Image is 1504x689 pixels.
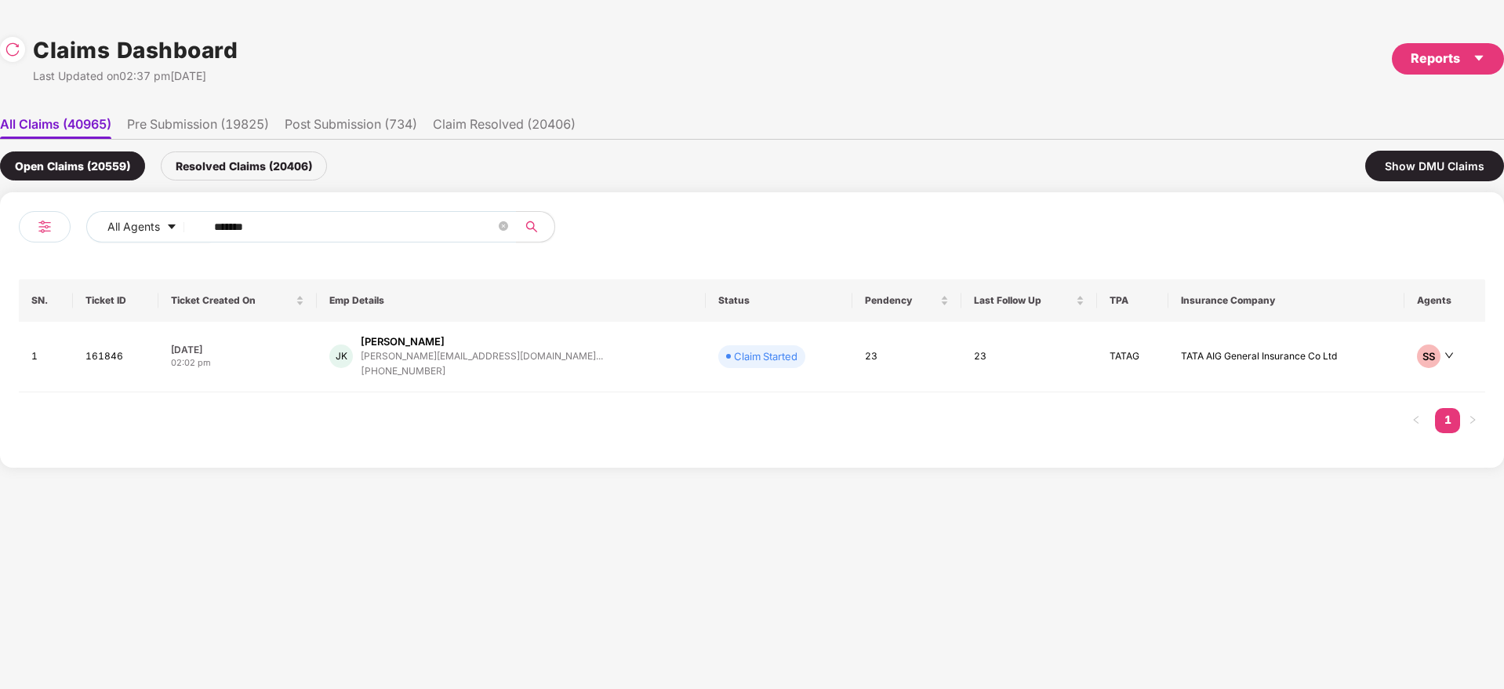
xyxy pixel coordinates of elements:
div: [PERSON_NAME][EMAIL_ADDRESS][DOMAIN_NAME]... [361,351,603,361]
div: Show DMU Claims [1365,151,1504,181]
div: [DATE] [171,343,304,356]
th: Pendency [852,279,961,322]
span: caret-down [166,221,177,234]
a: 1 [1435,408,1460,432]
button: right [1460,408,1485,433]
img: svg+xml;base64,PHN2ZyB4bWxucz0iaHR0cDovL3d3dy53My5vcmcvMjAwMC9zdmciIHdpZHRoPSIyNCIgaGVpZ2h0PSIyNC... [35,217,54,236]
th: Agents [1404,279,1485,322]
span: All Agents [107,218,160,235]
span: Last Follow Up [974,294,1073,307]
div: [PHONE_NUMBER] [361,364,603,379]
span: search [516,221,547,233]
th: TPA [1097,279,1168,322]
td: 23 [852,322,961,392]
span: close-circle [499,220,508,235]
li: Post Submission (734) [285,116,417,139]
th: Ticket ID [73,279,158,322]
th: SN. [19,279,73,322]
th: Status [706,279,852,322]
th: Emp Details [317,279,706,322]
li: Claim Resolved (20406) [433,116,576,139]
button: search [516,211,555,242]
th: Last Follow Up [961,279,1097,322]
td: TATAG [1097,322,1168,392]
th: Insurance Company [1168,279,1404,322]
span: caret-down [1473,52,1485,64]
td: 161846 [73,322,158,392]
span: down [1444,351,1454,360]
div: JK [329,344,353,368]
button: left [1404,408,1429,433]
li: Pre Submission (19825) [127,116,269,139]
button: All Agentscaret-down [86,211,211,242]
div: Reports [1411,49,1485,68]
span: Ticket Created On [171,294,292,307]
li: Next Page [1460,408,1485,433]
td: 23 [961,322,1097,392]
li: Previous Page [1404,408,1429,433]
img: svg+xml;base64,PHN2ZyBpZD0iUmVsb2FkLTMyeDMyIiB4bWxucz0iaHR0cDovL3d3dy53My5vcmcvMjAwMC9zdmciIHdpZH... [5,42,20,57]
div: SS [1417,344,1440,368]
td: TATA AIG General Insurance Co Ltd [1168,322,1404,392]
td: 1 [19,322,73,392]
div: 02:02 pm [171,356,304,370]
div: Resolved Claims (20406) [161,151,327,180]
div: [PERSON_NAME] [361,334,445,349]
span: right [1468,415,1477,425]
span: Pendency [865,294,937,307]
th: Ticket Created On [158,279,317,322]
span: left [1411,415,1421,425]
div: Last Updated on 02:37 pm[DATE] [33,67,238,85]
div: Claim Started [734,348,797,364]
span: close-circle [499,221,508,231]
li: 1 [1435,408,1460,433]
h1: Claims Dashboard [33,33,238,67]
